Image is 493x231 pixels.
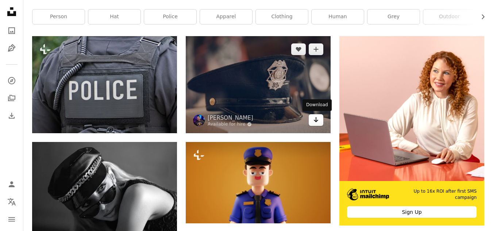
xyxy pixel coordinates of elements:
a: a police hat sitting on top of a box [186,81,331,88]
a: outdoor [423,9,475,24]
img: Police Force [32,36,177,133]
img: Go to R.D. Smith's profile [193,115,205,126]
a: Log in / Sign up [4,177,19,192]
button: Like [291,43,306,55]
button: Menu [4,212,19,227]
span: Up to 16x ROI after first SMS campaign [400,188,477,201]
a: Download History [4,108,19,123]
a: Collections [4,91,19,105]
div: Download [303,99,332,111]
a: person [32,9,85,24]
img: file-1690386555781-336d1949dad1image [347,189,389,200]
a: grey [367,9,420,24]
a: Police Force [32,81,177,88]
button: Language [4,195,19,209]
img: a police hat sitting on top of a box [186,36,331,133]
a: Explore [4,73,19,88]
a: [PERSON_NAME] [208,114,253,122]
img: A cartoon police officer is standing in front of an orange background [186,142,331,223]
a: clothing [256,9,308,24]
div: Sign Up [347,206,477,218]
a: police [144,9,196,24]
a: Up to 16x ROI after first SMS campaignSign Up [339,36,484,226]
a: apparel [200,9,252,24]
a: Illustrations [4,41,19,55]
a: Available for hire [208,122,253,127]
a: hat [88,9,140,24]
a: Photos [4,23,19,38]
button: scroll list to the right [476,9,484,24]
button: Add to Collection [309,43,323,55]
a: Download [309,114,323,126]
a: human [312,9,364,24]
a: A cartoon police officer is standing in front of an orange background [186,179,331,186]
a: Home — Unsplash [4,4,19,20]
img: file-1722962837469-d5d3a3dee0c7image [339,36,484,181]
